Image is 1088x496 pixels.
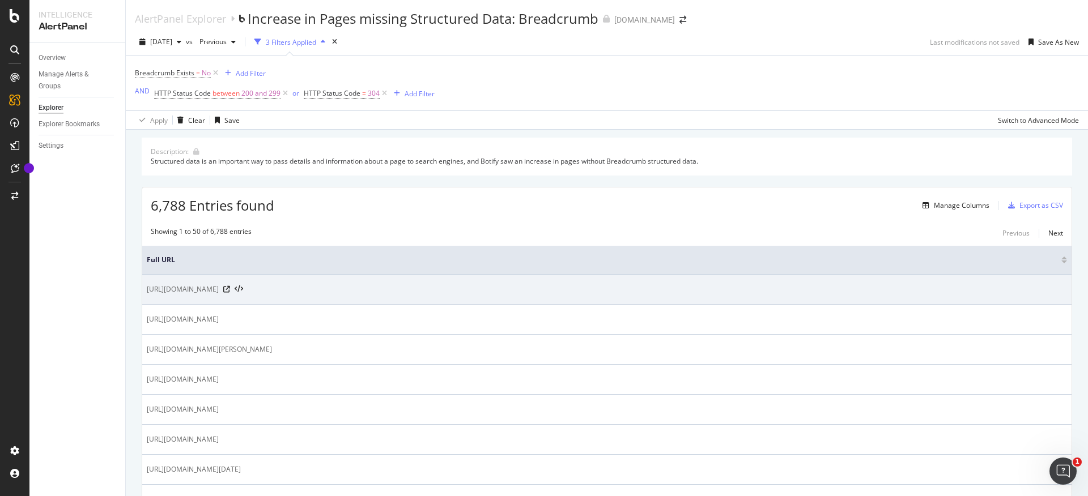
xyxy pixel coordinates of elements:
[39,69,117,92] a: Manage Alerts & Groups
[147,404,219,415] span: [URL][DOMAIN_NAME]
[368,85,380,101] span: 304
[24,163,34,173] div: Tooltip anchor
[151,196,274,215] span: 6,788 Entries found
[1002,228,1030,238] div: Previous
[362,88,366,98] span: =
[405,89,435,99] div: Add Filter
[150,37,172,46] span: 2025 Aug. 9th
[39,102,63,114] div: Explorer
[188,116,205,125] div: Clear
[1004,196,1063,215] button: Export as CSV
[39,20,116,33] div: AlertPanel
[196,68,200,78] span: =
[223,286,230,293] a: Visit Online Page
[39,9,116,20] div: Intelligence
[147,344,272,355] span: [URL][DOMAIN_NAME][PERSON_NAME]
[614,14,675,25] div: [DOMAIN_NAME]
[39,118,100,130] div: Explorer Bookmarks
[147,255,1059,265] span: Full URL
[1002,226,1030,240] button: Previous
[39,102,117,114] a: Explorer
[147,464,241,475] span: [URL][DOMAIN_NAME][DATE]
[39,140,63,152] div: Settings
[248,9,598,28] div: Increase in Pages missing Structured Data: Breadcrumb
[135,68,194,78] span: Breadcrumb Exists
[151,147,189,156] div: Description:
[151,226,252,240] div: Showing 1 to 50 of 6,788 entries
[998,116,1079,125] div: Switch to Advanced Mode
[1019,200,1063,210] div: Export as CSV
[135,85,150,96] button: AND
[292,88,299,98] div: or
[934,200,989,210] div: Manage Columns
[241,85,280,101] span: 200 and 299
[1048,228,1063,238] div: Next
[993,111,1079,129] button: Switch to Advanced Mode
[135,33,186,51] button: [DATE]
[147,434,219,445] span: [URL][DOMAIN_NAME]
[250,33,330,51] button: 3 Filters Applied
[39,52,117,64] a: Overview
[147,314,219,325] span: [URL][DOMAIN_NAME]
[150,116,168,125] div: Apply
[292,88,299,99] button: or
[147,284,219,295] span: [URL][DOMAIN_NAME]
[195,33,240,51] button: Previous
[39,140,117,152] a: Settings
[212,88,240,98] span: between
[173,111,205,129] button: Clear
[266,37,316,47] div: 3 Filters Applied
[304,88,360,98] span: HTTP Status Code
[930,37,1019,47] div: Last modifications not saved
[1073,457,1082,467] span: 1
[195,37,227,46] span: Previous
[1024,33,1079,51] button: Save As New
[39,52,66,64] div: Overview
[147,374,219,385] span: [URL][DOMAIN_NAME]
[1049,457,1077,485] iframe: Intercom live chat
[154,88,211,98] span: HTTP Status Code
[135,111,168,129] button: Apply
[151,156,1063,166] div: Structured data is an important way to pass details and information about a page to search engine...
[679,16,686,24] div: arrow-right-arrow-left
[1038,37,1079,47] div: Save As New
[236,69,266,78] div: Add Filter
[224,116,240,125] div: Save
[202,65,211,81] span: No
[135,12,226,25] a: AlertPanel Explorer
[39,118,117,130] a: Explorer Bookmarks
[220,66,266,80] button: Add Filter
[186,37,195,46] span: vs
[39,69,107,92] div: Manage Alerts & Groups
[210,111,240,129] button: Save
[389,87,435,100] button: Add Filter
[330,36,339,48] div: times
[918,199,989,212] button: Manage Columns
[1048,226,1063,240] button: Next
[235,285,243,293] button: View HTML Source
